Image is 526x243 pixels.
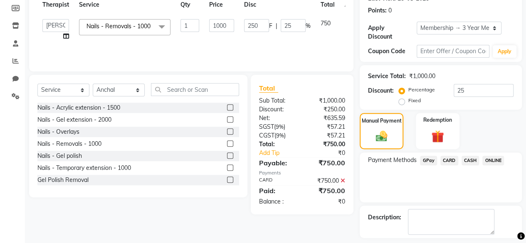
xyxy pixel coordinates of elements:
[302,123,351,131] div: ₹57.21
[420,156,437,165] span: GPay
[482,156,504,165] span: ONLINE
[276,123,284,130] span: 9%
[253,140,302,149] div: Total:
[253,96,302,105] div: Sub Total:
[321,20,331,27] span: 750
[423,116,452,124] label: Redemption
[37,115,111,124] div: Nails - Gel extension - 2000
[259,169,345,177] div: Payments
[259,132,274,139] span: CGST
[408,86,435,93] label: Percentage
[368,86,394,95] div: Discount:
[368,156,417,164] span: Payment Methods
[368,6,387,15] div: Points:
[37,164,131,172] div: Nails - Temporary extension - 1000
[253,123,302,131] div: ( )
[276,22,277,30] span: |
[417,45,489,58] input: Enter Offer / Coupon Code
[37,103,120,112] div: Nails - Acrylic extension - 1500
[427,129,448,144] img: _gift.svg
[372,130,391,143] img: _cash.svg
[368,24,417,41] div: Apply Discount
[253,149,310,157] a: Add Tip
[37,140,101,148] div: Nails - Removals - 1000
[302,177,351,185] div: ₹750.00
[276,132,284,139] span: 9%
[151,22,154,30] a: x
[368,72,406,81] div: Service Total:
[253,197,302,206] div: Balance :
[388,6,392,15] div: 0
[253,131,302,140] div: ( )
[302,105,351,114] div: ₹250.00
[302,186,351,196] div: ₹750.00
[462,156,479,165] span: CASH
[253,105,302,114] div: Discount:
[37,152,82,160] div: Nails - Gel polish
[302,114,351,123] div: ₹635.59
[253,114,302,123] div: Net:
[302,197,351,206] div: ₹0
[306,22,311,30] span: %
[302,140,351,149] div: ₹750.00
[253,158,302,168] div: Payable:
[409,72,435,81] div: ₹1,000.00
[368,47,417,56] div: Coupon Code
[493,45,516,58] button: Apply
[259,123,274,130] span: SGST
[302,96,351,105] div: ₹1,000.00
[408,97,421,104] label: Fixed
[37,176,89,184] div: Gel Polish Removal
[269,22,272,30] span: F
[151,83,239,96] input: Search or Scan
[259,84,278,93] span: Total
[368,213,401,222] div: Description:
[86,22,151,30] span: Nails - Removals - 1000
[302,131,351,140] div: ₹57.21
[310,149,351,157] div: ₹0
[362,117,402,125] label: Manual Payment
[302,158,351,168] div: ₹750.00
[37,128,79,136] div: Nails - Overlays
[440,156,458,165] span: CARD
[253,186,302,196] div: Paid:
[253,177,302,185] div: CARD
